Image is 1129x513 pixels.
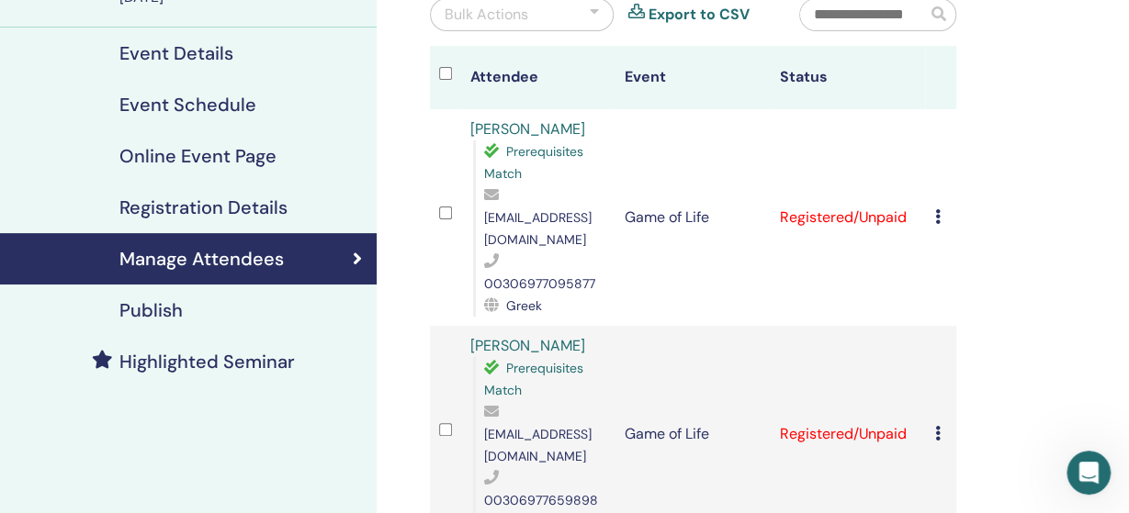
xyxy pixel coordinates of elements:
[119,351,295,373] h4: Highlighted Seminar
[615,46,771,109] th: Event
[615,109,771,326] td: Game of Life
[483,209,591,248] span: [EMAIL_ADDRESS][DOMAIN_NAME]
[119,196,288,218] h4: Registration Details
[483,492,597,508] span: 00306977659898
[119,248,284,270] h4: Manage Attendees
[1067,451,1111,495] iframe: Intercom live chat
[505,297,541,314] span: Greek
[483,275,594,292] span: 00306977095877
[483,426,591,464] span: [EMAIL_ADDRESS][DOMAIN_NAME]
[119,42,233,64] h4: Event Details
[483,143,582,182] span: Prerequisites Match
[469,119,584,139] a: [PERSON_NAME]
[483,360,582,398] span: Prerequisites Match
[119,94,256,116] h4: Event Schedule
[445,4,528,26] div: Bulk Actions
[460,46,615,109] th: Attendee
[771,46,926,109] th: Status
[119,145,277,167] h4: Online Event Page
[119,299,183,321] h4: Publish
[649,4,750,26] a: Export to CSV
[469,336,584,355] a: [PERSON_NAME]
